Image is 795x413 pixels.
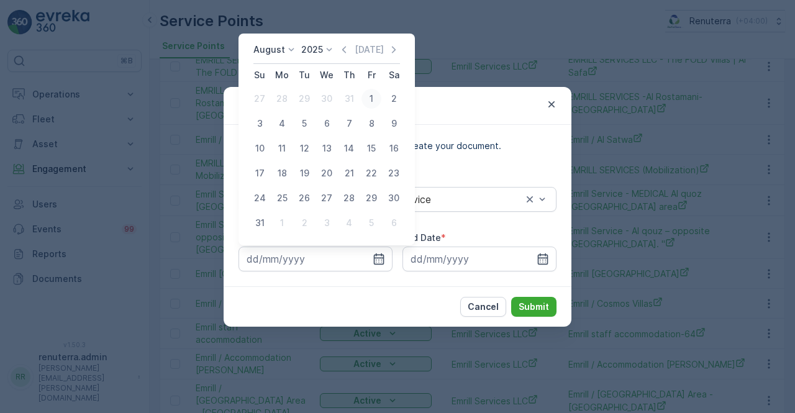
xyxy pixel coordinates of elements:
[519,301,549,313] p: Submit
[383,64,405,86] th: Saturday
[317,89,337,109] div: 30
[294,114,314,134] div: 5
[238,247,393,271] input: dd/mm/yyyy
[248,64,271,86] th: Sunday
[294,188,314,208] div: 26
[250,138,270,158] div: 10
[339,213,359,233] div: 4
[294,138,314,158] div: 12
[250,163,270,183] div: 17
[301,43,323,56] p: 2025
[316,64,338,86] th: Wednesday
[361,114,381,134] div: 8
[317,188,337,208] div: 27
[272,89,292,109] div: 28
[339,138,359,158] div: 14
[272,138,292,158] div: 11
[250,188,270,208] div: 24
[272,188,292,208] div: 25
[361,163,381,183] div: 22
[317,114,337,134] div: 6
[361,138,381,158] div: 15
[317,163,337,183] div: 20
[339,114,359,134] div: 7
[317,138,337,158] div: 13
[511,297,556,317] button: Submit
[384,138,404,158] div: 16
[384,114,404,134] div: 9
[460,297,506,317] button: Cancel
[384,188,404,208] div: 30
[294,163,314,183] div: 19
[384,213,404,233] div: 6
[250,213,270,233] div: 31
[338,64,360,86] th: Thursday
[468,301,499,313] p: Cancel
[339,163,359,183] div: 21
[294,213,314,233] div: 2
[293,64,316,86] th: Tuesday
[250,89,270,109] div: 27
[384,89,404,109] div: 2
[384,163,404,183] div: 23
[317,213,337,233] div: 3
[272,114,292,134] div: 4
[250,114,270,134] div: 3
[360,64,383,86] th: Friday
[253,43,285,56] p: August
[402,247,556,271] input: dd/mm/yyyy
[355,43,384,56] p: [DATE]
[294,89,314,109] div: 29
[339,89,359,109] div: 31
[361,89,381,109] div: 1
[402,232,441,243] label: End Date
[339,188,359,208] div: 28
[272,213,292,233] div: 1
[272,163,292,183] div: 18
[271,64,293,86] th: Monday
[361,213,381,233] div: 5
[361,188,381,208] div: 29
